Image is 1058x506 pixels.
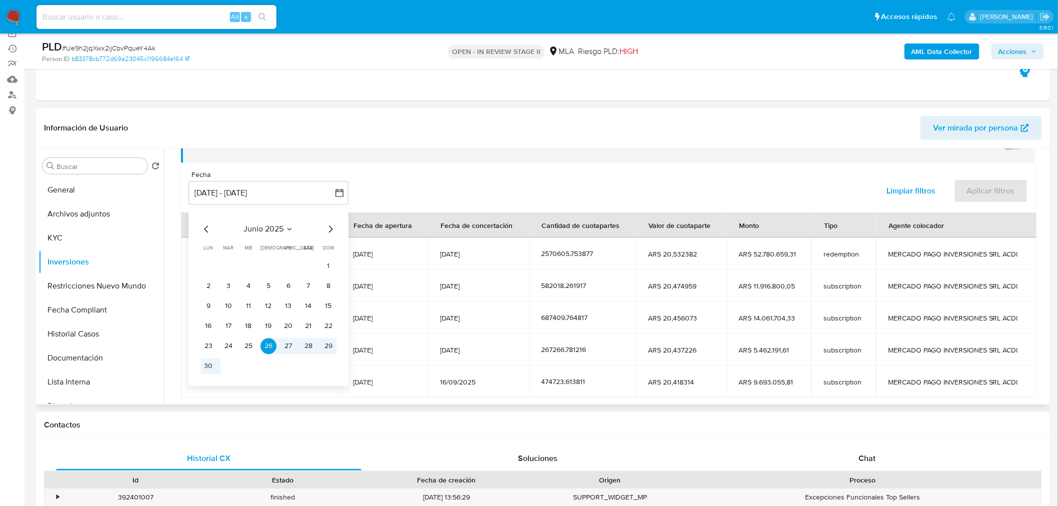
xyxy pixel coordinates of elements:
[46,162,54,170] button: Buscar
[62,43,155,53] span: # Ue9h2jqXwx2ijCbvPqueY4Ak
[38,226,163,250] button: KYC
[216,475,349,485] div: Estado
[448,44,544,58] p: OPEN - IN REVIEW STAGE II
[62,489,209,505] div: 392401007
[904,43,979,59] button: AML Data Collector
[363,475,529,485] div: Fecha de creación
[187,452,230,464] span: Historial CX
[151,162,159,173] button: Volver al orden por defecto
[38,202,163,226] button: Archivos adjuntos
[980,12,1036,21] p: andres.vilosio@mercadolibre.com
[1040,11,1050,22] a: Salir
[38,346,163,370] button: Documentación
[244,12,247,21] span: s
[42,38,62,54] b: PLD
[998,43,1027,59] span: Acciones
[38,178,163,202] button: General
[231,12,239,21] span: Alt
[44,420,1042,430] h1: Contactos
[38,274,163,298] button: Restricciones Nuevo Mundo
[920,116,1042,140] button: Ver mirada por persona
[44,123,128,133] h1: Información de Usuario
[252,10,272,24] button: search-icon
[38,298,163,322] button: Fecha Compliant
[36,10,276,23] input: Buscar usuario o caso...
[536,489,683,505] div: SUPPORT_WIDGET_MP
[578,46,638,57] span: Riesgo PLD:
[548,46,574,57] div: MLA
[911,43,972,59] b: AML Data Collector
[38,394,163,418] button: Direcciones
[56,162,143,171] input: Buscar
[38,370,163,394] button: Lista Interna
[56,492,59,502] div: •
[947,12,956,21] a: Notificaciones
[1039,23,1053,31] span: 3.160.1
[38,322,163,346] button: Historial Casos
[991,43,1044,59] button: Acciones
[683,489,1041,505] div: Excepciones Funcionales Top Sellers
[356,489,536,505] div: [DATE] 13:56:29
[518,452,558,464] span: Soluciones
[42,54,69,63] b: Person ID
[859,452,876,464] span: Chat
[881,11,937,22] span: Accesos rápidos
[619,45,638,57] span: HIGH
[933,116,1018,140] span: Ver mirada por persona
[71,54,189,63] a: b83378cb772d69a23045c1196684e164
[69,475,202,485] div: Id
[543,475,676,485] div: Origen
[690,475,1034,485] div: Proceso
[209,489,356,505] div: finished
[38,250,163,274] button: Inversiones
